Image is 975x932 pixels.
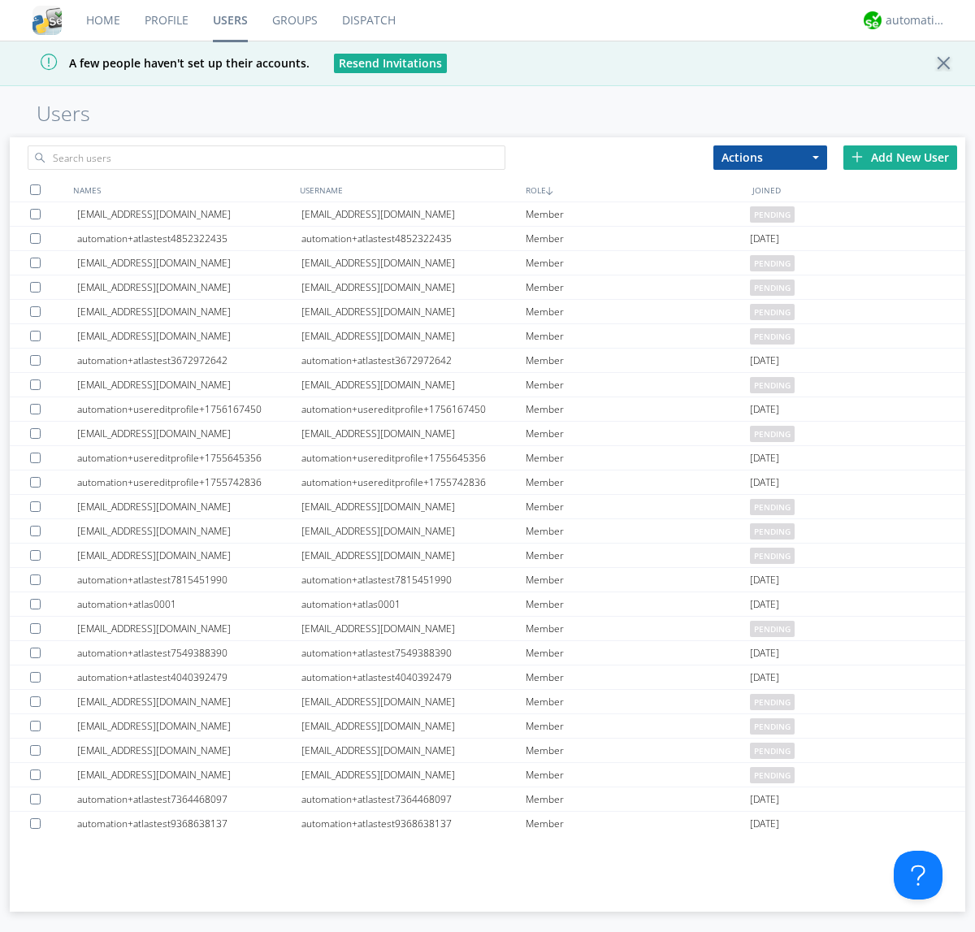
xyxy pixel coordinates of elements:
div: [EMAIL_ADDRESS][DOMAIN_NAME] [77,690,301,713]
div: [EMAIL_ADDRESS][DOMAIN_NAME] [301,275,526,299]
span: [DATE] [750,568,779,592]
div: NAMES [69,178,296,202]
a: [EMAIL_ADDRESS][DOMAIN_NAME][EMAIL_ADDRESS][DOMAIN_NAME]Memberpending [10,251,965,275]
div: automation+atlastest7549388390 [301,641,526,665]
div: Member [526,592,750,616]
a: [EMAIL_ADDRESS][DOMAIN_NAME][EMAIL_ADDRESS][DOMAIN_NAME]Memberpending [10,519,965,544]
div: automation+atlastest7815451990 [301,568,526,592]
div: [EMAIL_ADDRESS][DOMAIN_NAME] [301,324,526,348]
div: automation+usereditprofile+1755645356 [301,446,526,470]
div: automation+atlas0001 [77,592,301,616]
span: [DATE] [750,227,779,251]
span: pending [750,255,795,271]
img: plus.svg [851,151,863,163]
span: pending [750,280,795,296]
div: [EMAIL_ADDRESS][DOMAIN_NAME] [301,544,526,567]
span: [DATE] [750,446,779,470]
a: [EMAIL_ADDRESS][DOMAIN_NAME][EMAIL_ADDRESS][DOMAIN_NAME]Memberpending [10,739,965,763]
div: automation+atlastest4040392479 [301,665,526,689]
span: pending [750,767,795,783]
span: pending [750,377,795,393]
div: [EMAIL_ADDRESS][DOMAIN_NAME] [77,202,301,226]
span: [DATE] [750,470,779,495]
span: [DATE] [750,397,779,422]
a: automation+atlastest3672972642automation+atlastest3672972642Member[DATE] [10,349,965,373]
div: automation+atlastest3672972642 [301,349,526,372]
div: Member [526,397,750,421]
div: automation+atlastest7815451990 [77,568,301,592]
span: pending [750,304,795,320]
div: Member [526,812,750,835]
div: Member [526,739,750,762]
div: Member [526,665,750,689]
div: Member [526,617,750,640]
div: [EMAIL_ADDRESS][DOMAIN_NAME] [301,617,526,640]
div: [EMAIL_ADDRESS][DOMAIN_NAME] [301,422,526,445]
img: cddb5a64eb264b2086981ab96f4c1ba7 [32,6,62,35]
div: [EMAIL_ADDRESS][DOMAIN_NAME] [77,373,301,397]
div: JOINED [748,178,975,202]
div: automation+atlastest4852322435 [77,227,301,250]
a: [EMAIL_ADDRESS][DOMAIN_NAME][EMAIL_ADDRESS][DOMAIN_NAME]Memberpending [10,544,965,568]
a: automation+atlastest4852322435automation+atlastest4852322435Member[DATE] [10,227,965,251]
div: ROLE [522,178,748,202]
span: pending [750,694,795,710]
div: [EMAIL_ADDRESS][DOMAIN_NAME] [77,617,301,640]
div: Member [526,373,750,397]
span: pending [750,328,795,345]
div: [EMAIL_ADDRESS][DOMAIN_NAME] [77,422,301,445]
a: [EMAIL_ADDRESS][DOMAIN_NAME][EMAIL_ADDRESS][DOMAIN_NAME]Memberpending [10,422,965,446]
div: Member [526,470,750,494]
div: [EMAIL_ADDRESS][DOMAIN_NAME] [77,544,301,567]
span: pending [750,523,795,540]
span: pending [750,621,795,637]
div: Member [526,568,750,592]
div: [EMAIL_ADDRESS][DOMAIN_NAME] [77,251,301,275]
a: automation+atlas0001automation+atlas0001Member[DATE] [10,592,965,617]
iframe: Toggle Customer Support [894,851,942,899]
span: [DATE] [750,787,779,812]
div: Member [526,324,750,348]
div: automation+atlas0001 [301,592,526,616]
div: automation+atlas [886,12,947,28]
div: Member [526,690,750,713]
div: automation+atlastest7364468097 [77,787,301,811]
div: Member [526,227,750,250]
div: Member [526,446,750,470]
a: automation+atlastest7815451990automation+atlastest7815451990Member[DATE] [10,568,965,592]
div: automation+atlastest9368638137 [301,812,526,835]
div: [EMAIL_ADDRESS][DOMAIN_NAME] [301,519,526,543]
div: [EMAIL_ADDRESS][DOMAIN_NAME] [77,763,301,787]
div: automation+atlastest3672972642 [77,349,301,372]
a: [EMAIL_ADDRESS][DOMAIN_NAME][EMAIL_ADDRESS][DOMAIN_NAME]Memberpending [10,714,965,739]
a: [EMAIL_ADDRESS][DOMAIN_NAME][EMAIL_ADDRESS][DOMAIN_NAME]Memberpending [10,275,965,300]
div: [EMAIL_ADDRESS][DOMAIN_NAME] [301,251,526,275]
a: automation+atlastest4040392479automation+atlastest4040392479Member[DATE] [10,665,965,690]
div: automation+atlastest7549388390 [77,641,301,665]
a: [EMAIL_ADDRESS][DOMAIN_NAME][EMAIL_ADDRESS][DOMAIN_NAME]Memberpending [10,763,965,787]
div: automation+atlastest4852322435 [301,227,526,250]
a: [EMAIL_ADDRESS][DOMAIN_NAME][EMAIL_ADDRESS][DOMAIN_NAME]Memberpending [10,617,965,641]
div: Member [526,275,750,299]
span: [DATE] [750,641,779,665]
div: automation+usereditprofile+1755645356 [77,446,301,470]
div: automation+atlastest9368638137 [77,812,301,835]
div: [EMAIL_ADDRESS][DOMAIN_NAME] [77,495,301,518]
div: Member [526,202,750,226]
div: automation+atlastest7364468097 [301,787,526,811]
div: Member [526,763,750,787]
span: pending [750,426,795,442]
div: automation+usereditprofile+1755742836 [301,470,526,494]
img: d2d01cd9b4174d08988066c6d424eccd [864,11,882,29]
span: [DATE] [750,665,779,690]
div: [EMAIL_ADDRESS][DOMAIN_NAME] [301,763,526,787]
div: Member [526,519,750,543]
button: Resend Invitations [334,54,447,73]
div: [EMAIL_ADDRESS][DOMAIN_NAME] [77,300,301,323]
span: pending [750,206,795,223]
div: automation+usereditprofile+1756167450 [301,397,526,421]
div: Member [526,251,750,275]
div: automation+usereditprofile+1755742836 [77,470,301,494]
div: Member [526,787,750,811]
div: Member [526,495,750,518]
